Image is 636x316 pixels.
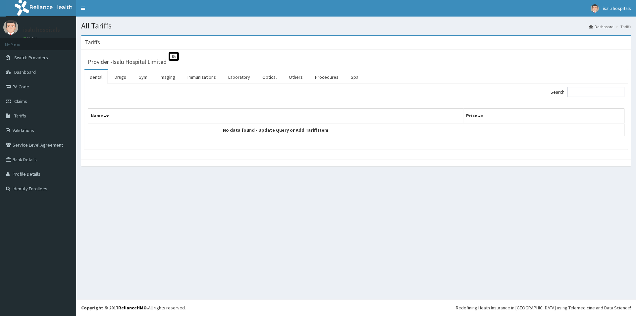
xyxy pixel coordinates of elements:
[551,87,624,97] label: Search:
[109,70,132,84] a: Drugs
[23,27,60,33] p: isalu hospitals
[567,87,624,97] input: Search:
[23,36,39,41] a: Online
[182,70,221,84] a: Immunizations
[118,305,147,311] a: RelianceHMO
[14,55,48,61] span: Switch Providers
[614,24,631,29] li: Tariffs
[14,113,26,119] span: Tariffs
[345,70,364,84] a: Spa
[223,70,255,84] a: Laboratory
[3,20,18,35] img: User Image
[154,70,181,84] a: Imaging
[257,70,282,84] a: Optical
[589,24,613,29] a: Dashboard
[14,98,27,104] span: Claims
[603,5,631,11] span: isalu hospitals
[591,4,599,13] img: User Image
[81,305,148,311] strong: Copyright © 2017 .
[284,70,308,84] a: Others
[14,69,36,75] span: Dashboard
[88,124,463,136] td: No data found - Update Query or Add Tariff Item
[81,22,631,30] h1: All Tariffs
[84,70,108,84] a: Dental
[310,70,344,84] a: Procedures
[456,304,631,311] div: Redefining Heath Insurance in [GEOGRAPHIC_DATA] using Telemedicine and Data Science!
[169,52,179,61] span: St
[76,299,636,316] footer: All rights reserved.
[463,109,624,124] th: Price
[88,109,463,124] th: Name
[84,39,100,45] h3: Tariffs
[88,59,167,65] h3: Provider - Isalu Hospital Limited
[133,70,153,84] a: Gym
